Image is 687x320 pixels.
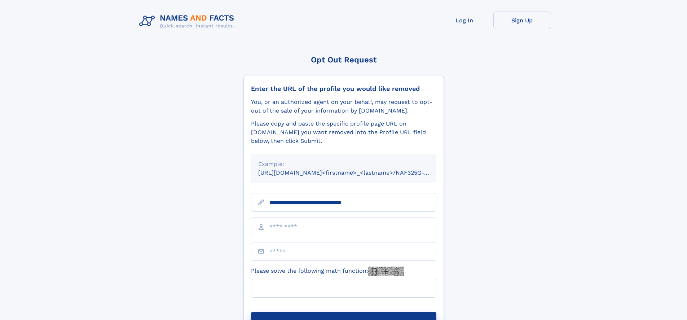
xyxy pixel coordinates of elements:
small: [URL][DOMAIN_NAME]<firstname>_<lastname>/NAF325G-xxxxxxxx [258,169,450,176]
div: Opt Out Request [243,55,444,64]
div: Example: [258,160,429,168]
label: Please solve the following math function: [251,267,404,276]
a: Sign Up [493,12,551,29]
div: Please copy and paste the specific profile page URL on [DOMAIN_NAME] you want removed into the Pr... [251,119,436,145]
div: Enter the URL of the profile you would like removed [251,85,436,93]
div: You, or an authorized agent on your behalf, may request to opt-out of the sale of your informatio... [251,98,436,115]
a: Log In [436,12,493,29]
img: Logo Names and Facts [136,12,240,31]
